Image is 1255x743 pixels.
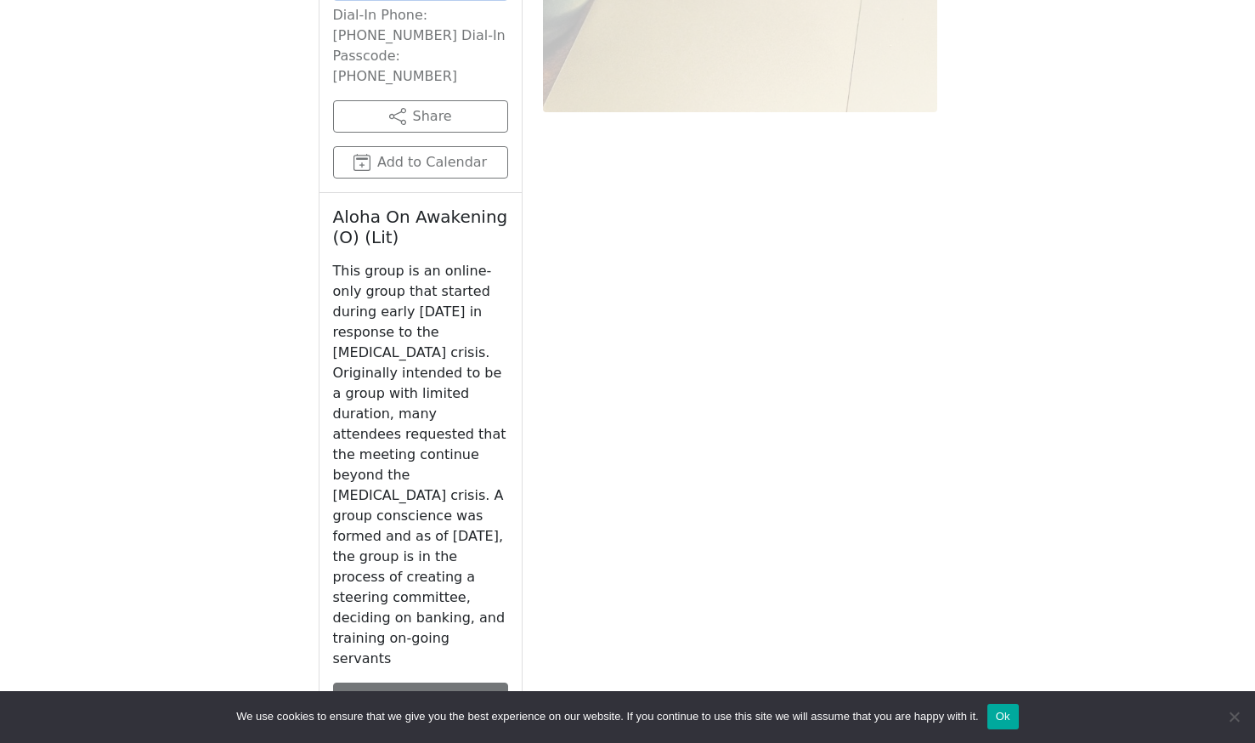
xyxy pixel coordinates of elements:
[333,5,508,87] p: Dial-In Phone: [PHONE_NUMBER] Dial-In Passcode: [PHONE_NUMBER]
[333,146,508,179] button: Add to Calendar
[333,207,508,247] h2: Aloha On Awakening (O) (Lit)
[333,100,508,133] button: Share
[1225,708,1242,725] span: No
[333,261,508,669] p: This group is an online-only group that started during early [DATE] in response to the [MEDICAL_D...
[236,708,978,725] span: We use cookies to ensure that we give you the best experience on our website. If you continue to ...
[987,704,1019,729] button: Ok
[333,683,508,715] a: [DOMAIN_NAME]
